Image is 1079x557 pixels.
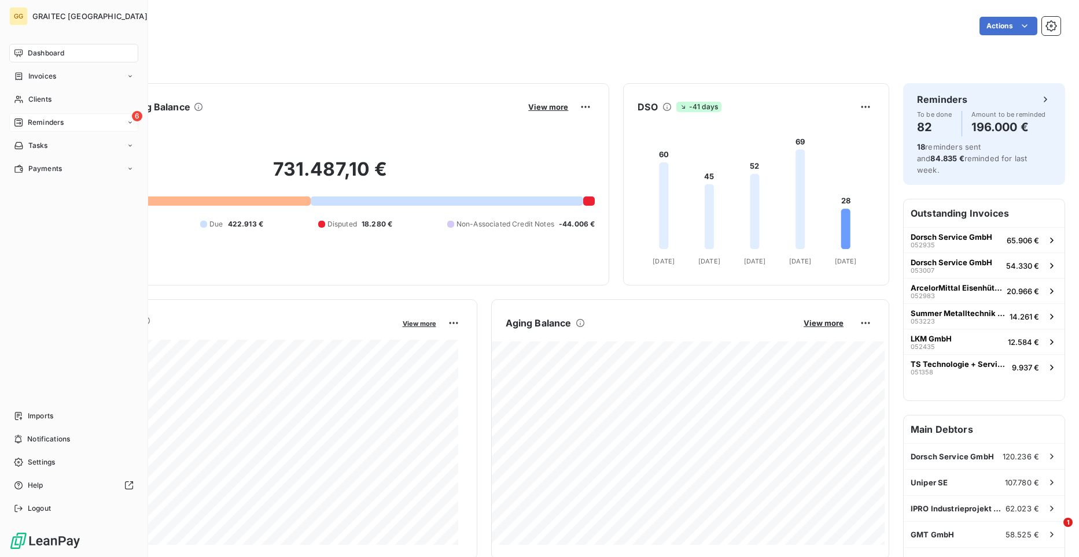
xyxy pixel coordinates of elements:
[911,359,1007,369] span: TS Technologie + Service GmbH
[800,318,847,328] button: View more
[917,111,952,118] span: To be done
[209,219,223,229] span: Due
[904,252,1065,278] button: Dorsch Service GmbH05300754.330 €
[904,278,1065,303] button: ArcelorMittal Eisenhüttenstadt GmbH05298320.966 €
[904,329,1065,354] button: LKM GmbH05243512.584 €
[911,369,933,376] span: 051358
[971,111,1046,118] span: Amount to be reminded
[911,258,992,267] span: Dorsch Service GmbH
[27,434,70,444] span: Notifications
[904,354,1065,380] button: TS Technologie + Service GmbH0513589.937 €
[698,257,720,265] tspan: [DATE]
[911,478,948,487] span: Uniper SE
[403,320,436,328] span: View more
[525,102,572,112] button: View more
[930,154,964,163] span: 84.835 €
[9,67,138,86] a: Invoices
[1006,504,1039,513] span: 62.023 €
[9,44,138,62] a: Dashboard
[456,219,554,229] span: Non-Associated Credit Notes
[1007,287,1039,296] span: 20.966 €
[911,318,935,325] span: 053223
[911,530,954,539] span: GMT GmbH
[911,452,994,461] span: Dorsch Service GmbH
[971,118,1046,136] h4: 196.000 €
[65,158,595,192] h2: 731.487,10 €
[32,12,148,21] span: GRAITEC [GEOGRAPHIC_DATA]
[804,318,844,328] span: View more
[1007,236,1039,245] span: 65.906 €
[28,411,53,421] span: Imports
[9,453,138,471] a: Settings
[28,140,48,151] span: Tasks
[28,71,56,81] span: Invoices
[904,227,1065,252] button: Dorsch Service GmbH05293565.906 €
[676,102,721,112] span: -41 days
[228,219,263,229] span: 422.913 €
[1006,530,1039,539] span: 58.525 €
[9,90,138,109] a: Clients
[1008,337,1039,347] span: 12.584 €
[789,257,811,265] tspan: [DATE]
[904,199,1065,227] h6: Outstanding Invoices
[9,7,28,25] div: GG
[653,257,675,265] tspan: [DATE]
[9,113,138,132] a: 6Reminders
[744,257,766,265] tspan: [DATE]
[911,334,952,343] span: LKM GmbH
[911,504,1006,513] span: IPRO Industrieprojekt GmbH
[559,219,595,229] span: -44.006 €
[911,232,992,242] span: Dorsch Service GmbH
[327,219,357,229] span: Disputed
[132,111,142,121] span: 6
[835,257,857,265] tspan: [DATE]
[911,242,935,248] span: 052935
[9,532,81,550] img: Logo LeanPay
[9,476,138,495] a: Help
[917,142,1027,174] span: reminders sent and reminded for last week.
[1003,452,1039,461] span: 120.236 €
[28,94,51,105] span: Clients
[9,159,138,178] a: Payments
[904,303,1065,329] button: Summer Metalltechnik GmbH05322314.261 €
[911,283,1002,292] span: ArcelorMittal Eisenhüttenstadt GmbH
[917,92,967,106] h6: Reminders
[1063,518,1073,527] span: 1
[917,118,952,136] h4: 82
[911,292,935,299] span: 052983
[28,48,64,58] span: Dashboard
[979,17,1037,35] button: Actions
[917,142,925,151] span: 18
[911,309,1005,318] span: Summer Metalltechnik GmbH
[1040,518,1067,545] iframe: Intercom live chat
[1006,261,1039,270] span: 54.330 €
[28,117,64,128] span: Reminders
[28,457,55,467] span: Settings
[1010,312,1039,321] span: 14.261 €
[28,480,43,491] span: Help
[65,328,395,340] span: Monthly Revenue
[506,316,572,330] h6: Aging Balance
[9,407,138,425] a: Imports
[28,164,62,174] span: Payments
[1005,478,1039,487] span: 107.780 €
[9,136,138,155] a: Tasks
[638,100,657,114] h6: DSO
[399,318,440,328] button: View more
[911,343,935,350] span: 052435
[362,219,392,229] span: 18.280 €
[904,415,1065,443] h6: Main Debtors
[528,102,568,112] span: View more
[1012,363,1039,372] span: 9.937 €
[28,503,51,514] span: Logout
[911,267,934,274] span: 053007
